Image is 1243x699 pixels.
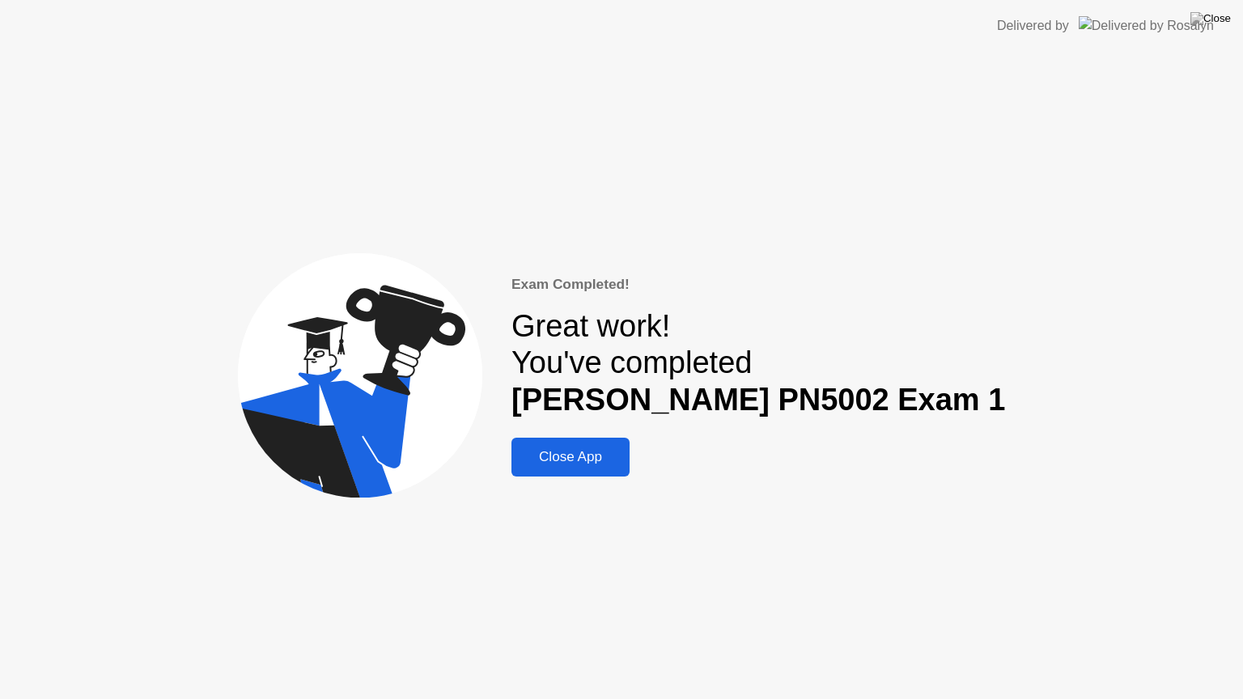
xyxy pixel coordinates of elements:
div: Delivered by [997,16,1069,36]
button: Close App [511,438,630,477]
div: Exam Completed! [511,274,1005,295]
b: [PERSON_NAME] PN5002 Exam 1 [511,383,1005,417]
div: Great work! You've completed [511,308,1005,419]
div: Close App [516,449,625,465]
img: Delivered by Rosalyn [1079,16,1214,35]
img: Close [1190,12,1231,25]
